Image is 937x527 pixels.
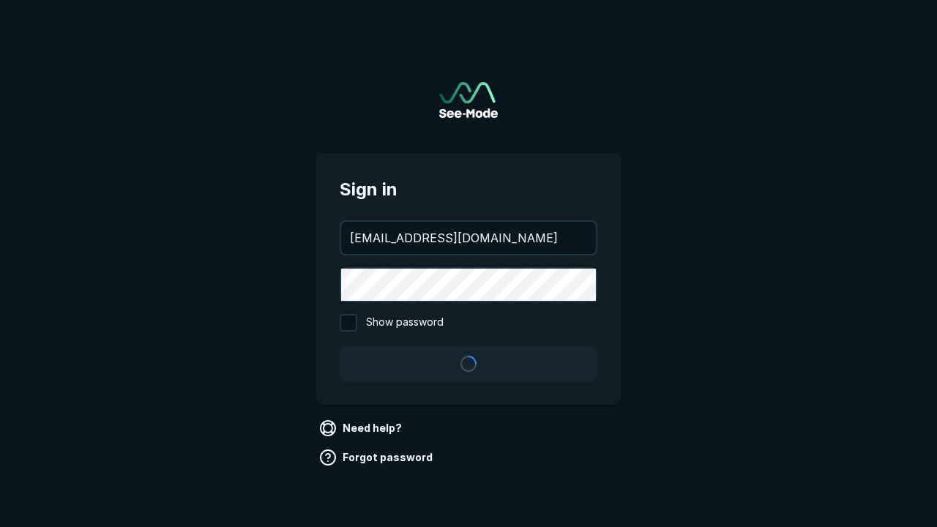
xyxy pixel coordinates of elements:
a: Need help? [316,416,408,440]
span: Sign in [340,176,597,203]
img: See-Mode Logo [439,82,498,118]
input: your@email.com [341,222,596,254]
span: Show password [366,314,444,332]
a: Go to sign in [439,82,498,118]
a: Forgot password [316,446,438,469]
